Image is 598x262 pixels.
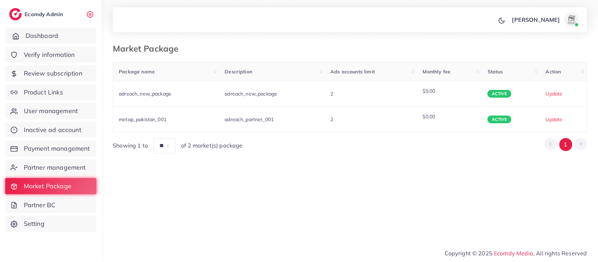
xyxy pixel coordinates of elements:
span: Market Package [24,182,71,191]
a: Dashboard [5,28,96,44]
p: Update [545,115,581,124]
a: User management [5,103,96,119]
span: of 2 market(s) package [181,142,243,150]
span: Dashboard [26,31,58,40]
ul: Pagination [544,138,587,151]
a: Ecomdy Media [494,250,533,257]
p: 2 [330,115,411,124]
span: Active [492,117,507,122]
a: Setting [5,216,96,232]
p: $0.00 [422,112,476,121]
span: Package name [119,68,155,75]
p: metap_pakistan_001 [119,115,213,124]
span: adreach_partner_001 [225,116,319,123]
a: Inactive ad account [5,122,96,138]
img: avatar [564,13,578,27]
span: Active [492,91,507,96]
h3: Market Package [113,44,184,54]
span: Inactive ad account [24,125,81,135]
span: Monthly fee [422,68,451,75]
span: User management [24,106,78,116]
span: Showing 1 to [113,142,148,150]
a: Market Package [5,178,96,194]
span: Partner BC [24,201,56,210]
span: Description [225,68,252,75]
a: logoEcomdy Admin [9,8,65,20]
p: adreach_new_package [119,90,213,98]
p: [PERSON_NAME] [512,15,560,24]
span: Setting [24,219,44,228]
p: 2 [330,90,411,98]
img: logo [9,8,22,20]
span: Review subscription [24,69,82,78]
a: Product Links [5,84,96,100]
a: Partner BC [5,197,96,213]
span: , All rights Reserved [533,249,587,257]
p: $5.00 [422,87,476,95]
span: Partner management [24,163,86,172]
a: [PERSON_NAME]avatar [508,13,581,27]
button: Go to page 1 [559,138,572,151]
a: Payment management [5,140,96,157]
p: Update [545,90,581,98]
span: Product Links [24,88,63,97]
a: Verify information [5,47,96,63]
span: Payment management [24,144,90,153]
span: Status [487,68,503,75]
span: Ads accounts limit [330,68,375,75]
a: Review subscription [5,65,96,81]
span: Copyright © 2025 [445,249,587,257]
span: Action [545,68,561,75]
h2: Ecomdy Admin [25,11,65,18]
span: adreach_new_package [225,90,319,97]
a: Partner management [5,159,96,176]
span: Verify information [24,50,75,59]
